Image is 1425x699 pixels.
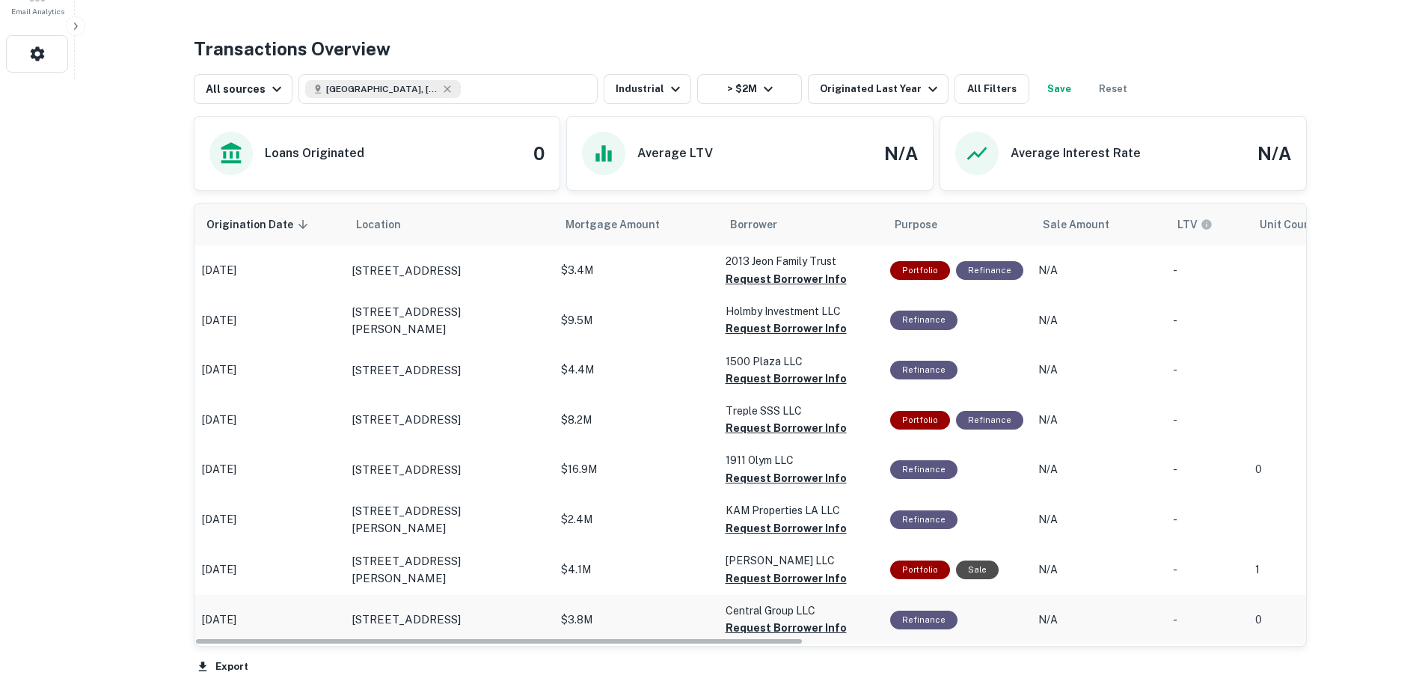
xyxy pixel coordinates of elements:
p: [DATE] [202,462,337,477]
button: Originated Last Year [808,74,949,104]
button: Request Borrower Info [726,469,847,487]
p: N/A [1038,462,1158,477]
span: Borrower [730,216,777,233]
div: scrollable content [194,204,1306,644]
div: LTVs displayed on the website are for informational purposes only and may be reported incorrectly... [1177,216,1213,233]
p: [STREET_ADDRESS] [352,461,461,479]
th: Unit Count [1248,204,1412,245]
div: Sale [956,561,999,579]
div: This is a portfolio loan with 7 properties [890,411,950,430]
p: [DATE] [202,263,337,278]
p: N/A [1038,263,1158,278]
h6: Average LTV [637,144,713,162]
p: $4.4M [561,362,711,378]
button: Reset [1089,74,1137,104]
p: $3.4M [561,263,711,278]
a: [STREET_ADDRESS] [352,361,546,379]
p: N/A [1038,313,1158,329]
button: Request Borrower Info [726,619,847,637]
th: Location [344,204,554,245]
span: [GEOGRAPHIC_DATA], [GEOGRAPHIC_DATA], [GEOGRAPHIC_DATA] [326,82,438,96]
p: $3.8M [561,612,711,628]
div: This loan purpose was for refinancing [956,411,1023,430]
iframe: Chat Widget [1350,579,1425,651]
h4: Transactions Overview [194,35,390,62]
p: N/A [1038,562,1158,578]
h6: LTV [1177,216,1198,233]
button: Save your search to get updates of matches that match your search criteria. [1035,74,1083,104]
p: 0 [1255,462,1405,477]
p: 2013 Jeon Family Trust [726,253,875,269]
span: Unit Count [1260,216,1334,233]
button: All sources [194,74,292,104]
h4: 0 [533,140,545,167]
h4: N/A [884,140,918,167]
button: Request Borrower Info [726,419,847,437]
button: Request Borrower Info [726,270,847,288]
button: Request Borrower Info [726,570,847,587]
p: - [1173,612,1240,628]
p: 1 [1255,562,1405,578]
p: $16.9M [561,462,711,477]
p: - [1173,512,1240,528]
p: Holmby Investment LLC [726,303,875,320]
p: N/A [1038,412,1158,428]
button: Export [194,656,252,678]
p: N/A [1038,512,1158,528]
div: This is a portfolio loan with 3 properties [890,561,950,579]
p: $4.1M [561,562,711,578]
span: Email Analytics [11,5,64,17]
p: [STREET_ADDRESS] [352,411,461,429]
span: Origination Date [206,216,313,233]
h6: Loans Originated [265,144,364,162]
button: All Filters [954,74,1029,104]
th: Borrower [718,204,883,245]
p: Treple SSS LLC [726,403,875,419]
div: This loan purpose was for refinancing [890,611,957,629]
p: - [1173,313,1240,329]
h4: N/A [1257,140,1291,167]
div: This loan purpose was for refinancing [890,510,957,529]
a: [STREET_ADDRESS][PERSON_NAME] [352,303,546,338]
p: KAM Properties LA LLC [726,502,875,519]
a: [STREET_ADDRESS][PERSON_NAME] [352,502,546,537]
p: [STREET_ADDRESS] [352,611,461,629]
p: 1911 Olym LLC [726,452,875,468]
button: Request Borrower Info [726,320,847,338]
p: $2.4M [561,512,711,528]
p: 0 [1255,612,1405,628]
a: [STREET_ADDRESS] [352,411,546,429]
div: This loan purpose was for refinancing [890,311,957,329]
a: [STREET_ADDRESS][PERSON_NAME] [352,552,546,587]
th: Sale Amount [1031,204,1165,245]
p: Central Group LLC [726,602,875,619]
button: Request Borrower Info [726,370,847,388]
a: [STREET_ADDRESS] [352,461,546,479]
span: Location [356,216,420,233]
p: - [1173,412,1240,428]
p: [DATE] [202,362,337,378]
button: > $2M [697,74,802,104]
div: All sources [206,80,286,98]
span: Purpose [895,216,957,233]
p: 1500 Plaza LLC [726,353,875,370]
p: N/A [1038,362,1158,378]
th: Purpose [883,204,1031,245]
th: Mortgage Amount [554,204,718,245]
div: This loan purpose was for refinancing [890,361,957,379]
button: Industrial [604,74,691,104]
button: Request Borrower Info [726,519,847,537]
div: This loan purpose was for refinancing [956,261,1023,280]
div: Originated Last Year [820,80,942,98]
a: [STREET_ADDRESS] [352,262,546,280]
p: - [1173,263,1240,278]
span: Mortgage Amount [566,216,679,233]
button: [GEOGRAPHIC_DATA], [GEOGRAPHIC_DATA], [GEOGRAPHIC_DATA] [298,74,598,104]
a: [STREET_ADDRESS] [352,611,546,629]
th: LTVs displayed on the website are for informational purposes only and may be reported incorrectly... [1165,204,1248,245]
div: This is a portfolio loan with 2 properties [890,261,950,280]
th: Origination Date [194,204,344,245]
